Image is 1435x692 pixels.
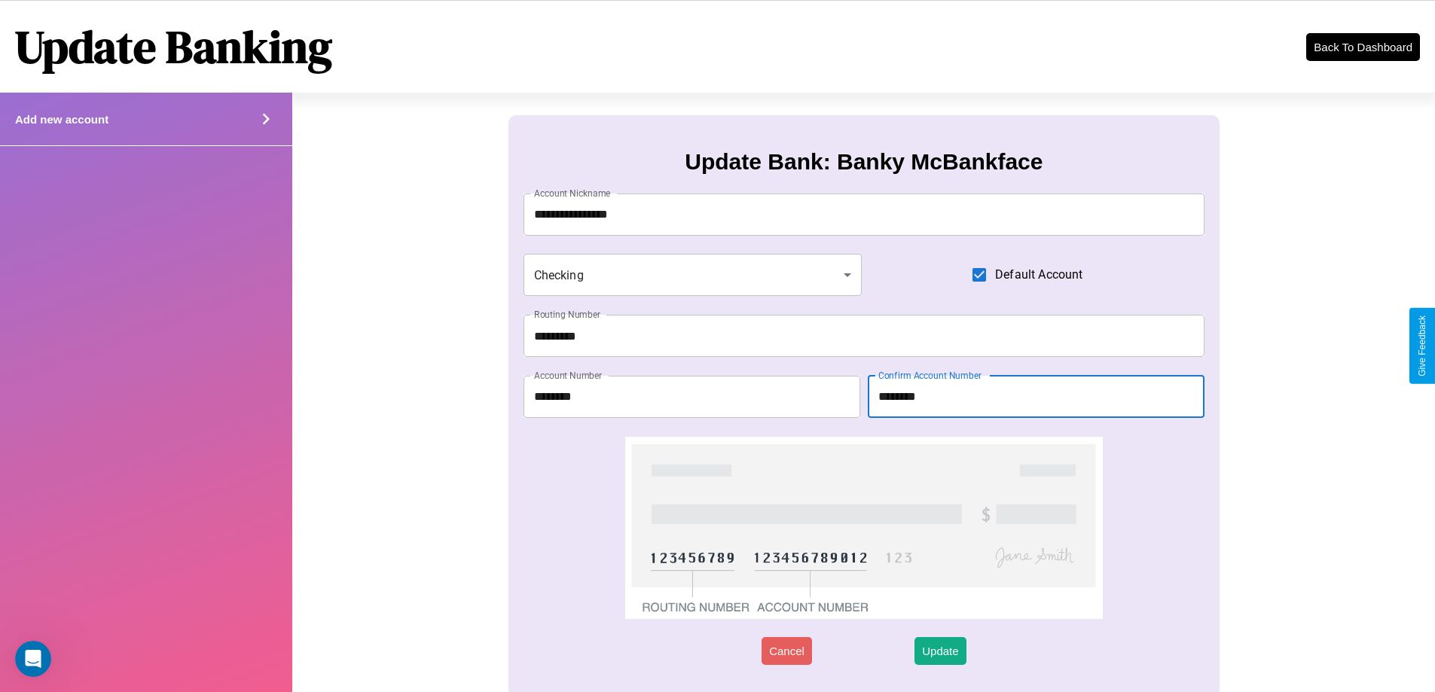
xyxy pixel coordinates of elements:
span: Default Account [995,266,1082,284]
label: Account Nickname [534,187,611,200]
h4: Add new account [15,113,108,126]
h1: Update Banking [15,16,332,78]
label: Account Number [534,369,602,382]
img: check [625,437,1102,619]
div: Give Feedback [1417,316,1427,376]
label: Routing Number [534,308,600,321]
iframe: Intercom live chat [15,641,51,677]
label: Confirm Account Number [878,369,982,382]
h3: Update Bank: Banky McBankface [685,149,1043,175]
button: Update [914,637,966,665]
button: Back To Dashboard [1306,33,1420,61]
button: Cancel [762,637,812,665]
div: Checking [524,254,863,296]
